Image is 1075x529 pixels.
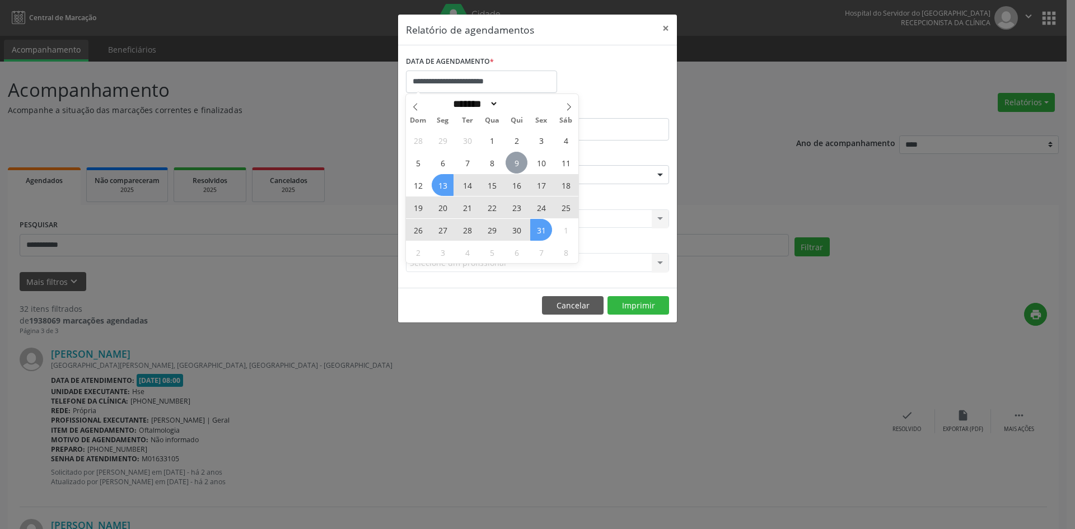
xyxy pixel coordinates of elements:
span: Outubro 13, 2025 [432,174,454,196]
span: Novembro 4, 2025 [456,241,478,263]
span: Outubro 12, 2025 [407,174,429,196]
span: Qua [480,117,504,124]
span: Outubro 15, 2025 [481,174,503,196]
span: Novembro 8, 2025 [555,241,577,263]
span: Outubro 26, 2025 [407,219,429,241]
input: Year [498,98,535,110]
span: Outubro 19, 2025 [407,196,429,218]
span: Dom [406,117,431,124]
h5: Relatório de agendamentos [406,22,534,37]
span: Outubro 27, 2025 [432,219,454,241]
span: Sáb [554,117,578,124]
span: Outubro 23, 2025 [506,196,527,218]
span: Outubro 31, 2025 [530,219,552,241]
span: Outubro 1, 2025 [481,129,503,151]
span: Setembro 30, 2025 [456,129,478,151]
span: Outubro 10, 2025 [530,152,552,174]
span: Outubro 14, 2025 [456,174,478,196]
span: Outubro 29, 2025 [481,219,503,241]
span: Outubro 24, 2025 [530,196,552,218]
span: Outubro 9, 2025 [506,152,527,174]
span: Seg [431,117,455,124]
span: Novembro 7, 2025 [530,241,552,263]
span: Setembro 28, 2025 [407,129,429,151]
span: Outubro 5, 2025 [407,152,429,174]
span: Sex [529,117,554,124]
label: ATÉ [540,101,669,118]
span: Novembro 2, 2025 [407,241,429,263]
span: Novembro 5, 2025 [481,241,503,263]
span: Qui [504,117,529,124]
span: Novembro 6, 2025 [506,241,527,263]
button: Close [655,15,677,42]
span: Outubro 30, 2025 [506,219,527,241]
span: Outubro 22, 2025 [481,196,503,218]
span: Setembro 29, 2025 [432,129,454,151]
span: Outubro 28, 2025 [456,219,478,241]
span: Outubro 17, 2025 [530,174,552,196]
span: Outubro 6, 2025 [432,152,454,174]
label: DATA DE AGENDAMENTO [406,53,494,71]
span: Outubro 25, 2025 [555,196,577,218]
span: Outubro 21, 2025 [456,196,478,218]
span: Outubro 7, 2025 [456,152,478,174]
span: Outubro 2, 2025 [506,129,527,151]
span: Ter [455,117,480,124]
span: Outubro 11, 2025 [555,152,577,174]
span: Outubro 3, 2025 [530,129,552,151]
span: Novembro 3, 2025 [432,241,454,263]
span: Outubro 16, 2025 [506,174,527,196]
span: Outubro 8, 2025 [481,152,503,174]
span: Outubro 4, 2025 [555,129,577,151]
span: Outubro 20, 2025 [432,196,454,218]
button: Imprimir [607,296,669,315]
button: Cancelar [542,296,604,315]
span: Outubro 18, 2025 [555,174,577,196]
select: Month [449,98,498,110]
span: Novembro 1, 2025 [555,219,577,241]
